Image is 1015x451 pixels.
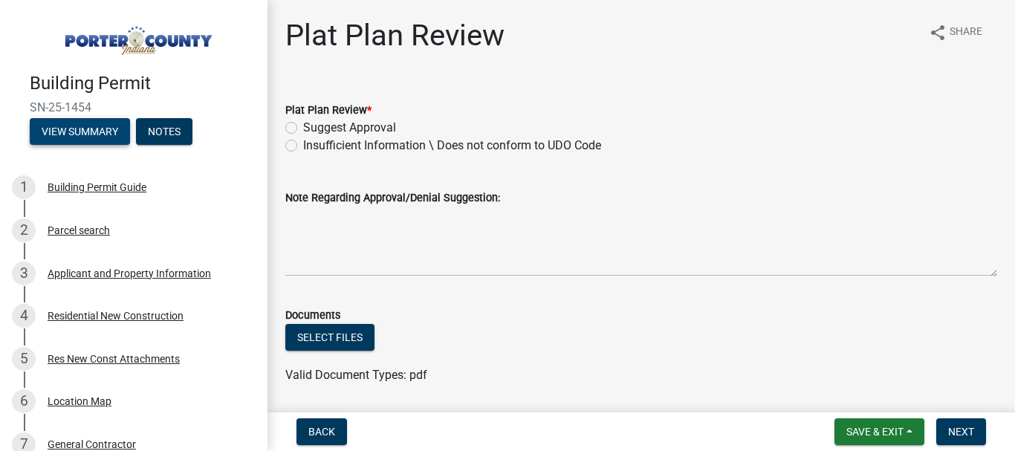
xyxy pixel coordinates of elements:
span: Back [308,426,335,438]
label: Note Regarding Approval/Denial Suggestion: [285,193,500,204]
span: Save & Exit [846,426,904,438]
div: 6 [12,389,36,413]
div: Parcel search [48,225,110,236]
button: View Summary [30,118,130,145]
label: Insufficient Information \ Does not conform to UDO Code [303,137,601,155]
wm-modal-confirm: Notes [136,126,192,138]
span: Share [950,24,982,42]
div: Building Permit Guide [48,182,146,192]
button: Next [936,418,986,445]
h4: Building Permit [30,73,256,94]
h1: Plat Plan Review [285,18,505,53]
wm-modal-confirm: Summary [30,126,130,138]
div: 4 [12,304,36,328]
div: 1 [12,175,36,199]
button: Notes [136,118,192,145]
div: 5 [12,347,36,371]
span: Next [948,426,974,438]
button: shareShare [917,18,994,47]
div: 3 [12,262,36,285]
div: Residential New Construction [48,311,184,321]
img: Porter County, Indiana [30,16,244,57]
span: SN-25-1454 [30,100,238,114]
div: 2 [12,218,36,242]
div: Location Map [48,396,111,406]
label: Suggest Approval [303,119,396,137]
button: Back [296,418,347,445]
div: General Contractor [48,439,136,450]
span: Valid Document Types: pdf [285,368,427,382]
button: Save & Exit [834,418,924,445]
div: Applicant and Property Information [48,268,211,279]
label: Documents [285,311,340,321]
div: Res New Const Attachments [48,354,180,364]
i: share [929,24,947,42]
label: Plat Plan Review [285,106,372,116]
button: Select files [285,324,374,351]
